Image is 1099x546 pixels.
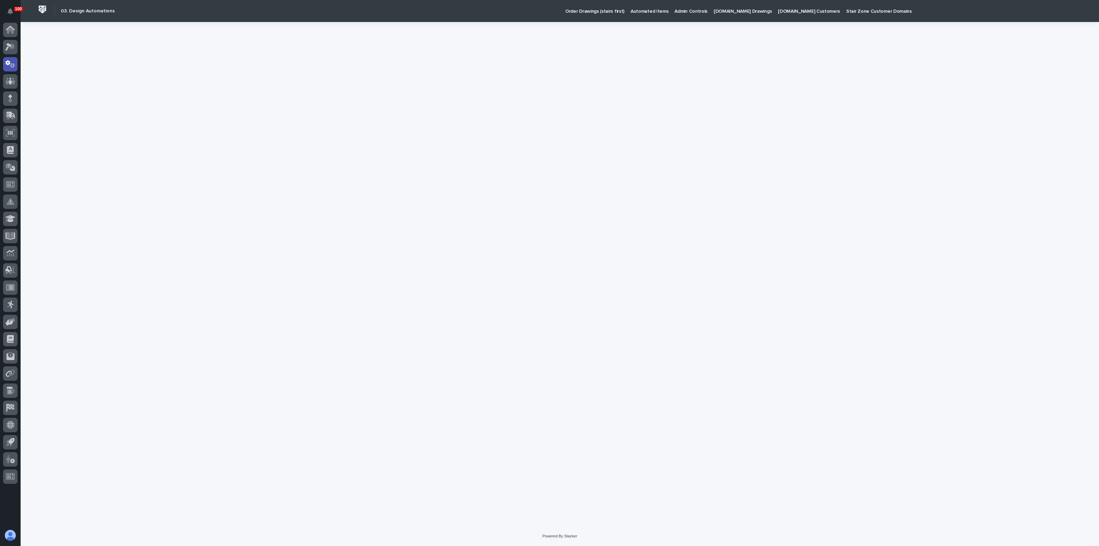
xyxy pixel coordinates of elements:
button: users-avatar [3,528,18,543]
div: Notifications100 [9,8,18,19]
img: Workspace Logo [36,3,49,16]
a: Powered By Stacker [542,534,577,538]
h2: 03. Design Automations [61,8,115,14]
button: Notifications [3,4,18,19]
p: 100 [15,7,22,11]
